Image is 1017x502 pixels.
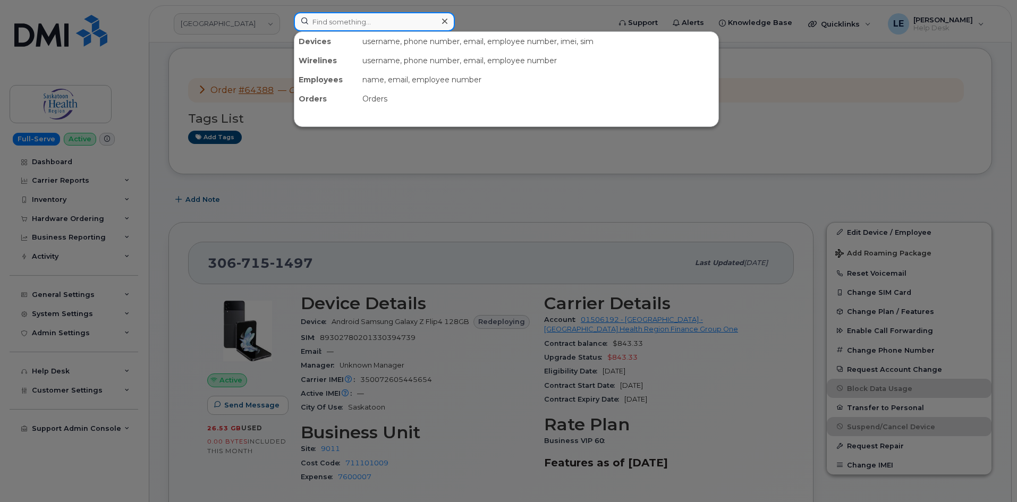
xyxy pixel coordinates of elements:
input: Find something... [294,12,455,31]
div: username, phone number, email, employee number, imei, sim [358,32,718,51]
div: Orders [358,89,718,108]
div: Devices [294,32,358,51]
div: Wirelines [294,51,358,70]
div: name, email, employee number [358,70,718,89]
iframe: Messenger Launcher [971,456,1009,494]
div: username, phone number, email, employee number [358,51,718,70]
div: Orders [294,89,358,108]
div: Employees [294,70,358,89]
